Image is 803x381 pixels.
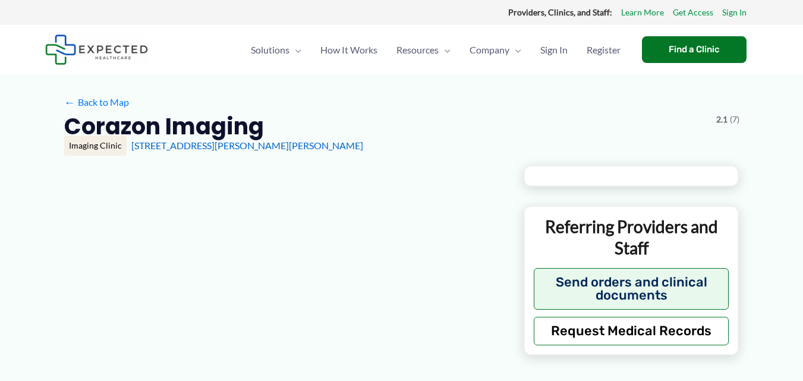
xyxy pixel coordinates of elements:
[64,93,129,111] a: ←Back to Map
[716,112,728,127] span: 2.1
[621,5,664,20] a: Learn More
[45,34,148,65] img: Expected Healthcare Logo - side, dark font, small
[722,5,747,20] a: Sign In
[311,29,387,71] a: How It Works
[241,29,630,71] nav: Primary Site Navigation
[642,36,747,63] a: Find a Clinic
[509,29,521,71] span: Menu Toggle
[241,29,311,71] a: SolutionsMenu Toggle
[534,268,729,310] button: Send orders and clinical documents
[64,136,127,156] div: Imaging Clinic
[587,29,621,71] span: Register
[320,29,377,71] span: How It Works
[387,29,460,71] a: ResourcesMenu Toggle
[460,29,531,71] a: CompanyMenu Toggle
[131,140,363,151] a: [STREET_ADDRESS][PERSON_NAME][PERSON_NAME]
[289,29,301,71] span: Menu Toggle
[534,317,729,345] button: Request Medical Records
[540,29,568,71] span: Sign In
[534,216,729,259] p: Referring Providers and Staff
[531,29,577,71] a: Sign In
[730,112,739,127] span: (7)
[577,29,630,71] a: Register
[396,29,439,71] span: Resources
[64,96,75,108] span: ←
[508,7,612,17] strong: Providers, Clinics, and Staff:
[673,5,713,20] a: Get Access
[251,29,289,71] span: Solutions
[470,29,509,71] span: Company
[439,29,451,71] span: Menu Toggle
[64,112,264,141] h2: Corazon Imaging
